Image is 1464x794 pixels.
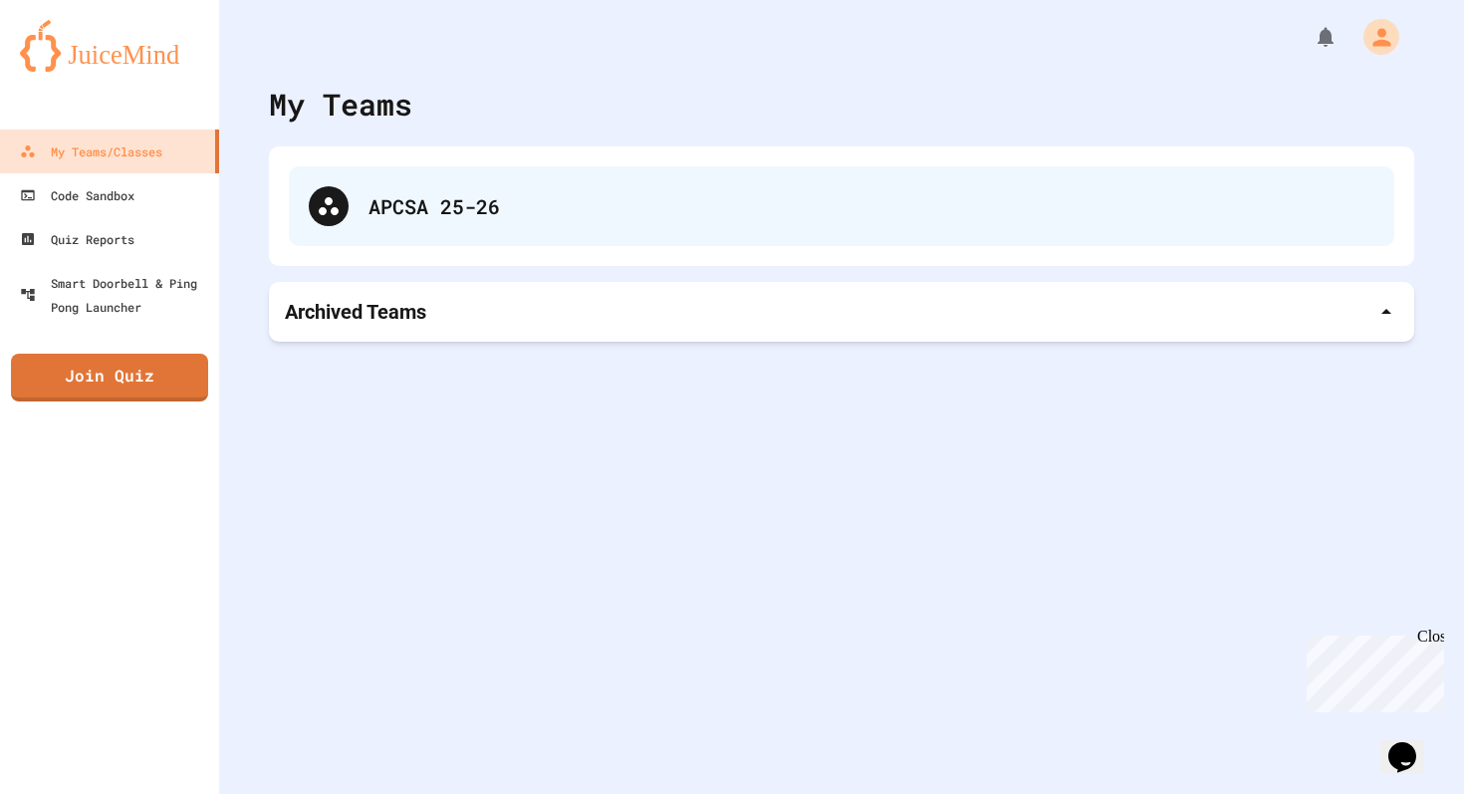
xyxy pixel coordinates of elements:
[1380,714,1444,774] iframe: chat widget
[20,183,134,207] div: Code Sandbox
[20,139,162,163] div: My Teams/Classes
[1277,20,1342,54] div: My Notifications
[20,227,134,251] div: Quiz Reports
[289,166,1394,246] div: APCSA 25-26
[11,354,208,401] a: Join Quiz
[269,82,412,127] div: My Teams
[285,298,426,326] p: Archived Teams
[8,8,137,127] div: Chat with us now!Close
[1342,14,1404,60] div: My Account
[20,271,211,319] div: Smart Doorbell & Ping Pong Launcher
[368,191,1374,221] div: APCSA 25-26
[1299,628,1444,712] iframe: chat widget
[20,20,199,72] img: logo-orange.svg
